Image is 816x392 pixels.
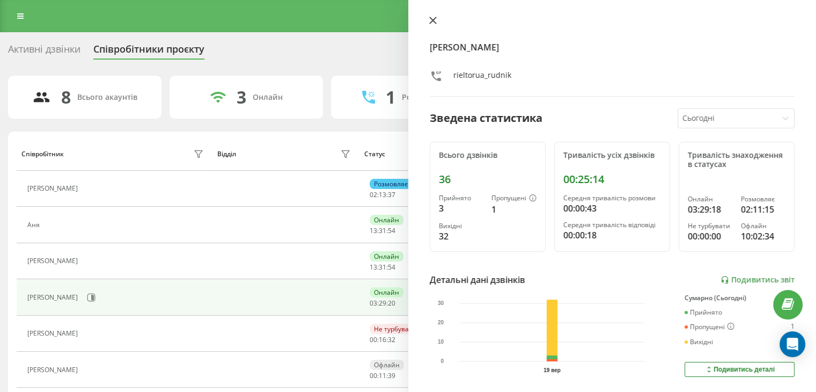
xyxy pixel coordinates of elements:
[543,367,561,373] text: 19 вер
[364,150,385,158] div: Статус
[704,365,775,374] div: Подивитись деталі
[430,41,795,54] h4: [PERSON_NAME]
[370,190,377,199] span: 02
[253,93,283,102] div: Онлайн
[77,93,137,102] div: Всього акаунтів
[402,93,454,102] div: Розмовляють
[780,331,805,357] div: Open Intercom Messenger
[379,299,386,308] span: 29
[688,203,732,216] div: 03:29:18
[21,150,64,158] div: Співробітник
[27,366,80,374] div: [PERSON_NAME]
[688,151,785,169] div: Тривалість знаходження в статусах
[688,230,732,243] div: 00:00:00
[379,263,386,272] span: 31
[563,194,661,202] div: Середня тривалість розмови
[563,221,661,229] div: Середня тривалість відповіді
[563,151,661,160] div: Тривалість усіх дзвінків
[685,294,795,302] div: Сумарно (Сьогодні)
[563,229,661,242] div: 00:00:18
[439,151,536,160] div: Всього дзвінків
[27,257,80,265] div: [PERSON_NAME]
[741,222,785,230] div: Офлайн
[741,203,785,216] div: 02:11:15
[685,362,795,377] button: Подивитись деталі
[685,338,713,346] div: Вихідні
[370,264,395,271] div: : :
[27,294,80,301] div: [PERSON_NAME]
[379,371,386,380] span: 11
[741,195,785,203] div: Розмовляє
[438,320,444,326] text: 20
[388,299,395,308] span: 20
[370,263,377,272] span: 13
[388,371,395,380] span: 39
[439,173,536,186] div: 36
[688,222,732,230] div: Не турбувати
[370,287,403,297] div: Онлайн
[438,339,444,345] text: 10
[370,299,377,308] span: 03
[8,43,80,60] div: Активні дзвінки
[217,150,236,158] div: Відділ
[379,335,386,344] span: 16
[370,324,421,334] div: Не турбувати
[370,251,403,262] div: Онлайн
[439,194,483,202] div: Прийнято
[27,330,80,337] div: [PERSON_NAME]
[563,202,661,215] div: 00:00:43
[685,309,722,316] div: Прийнято
[439,222,483,230] div: Вихідні
[439,202,483,215] div: 3
[237,87,246,107] div: 3
[430,110,542,126] div: Зведена статистика
[370,300,395,307] div: : :
[741,230,785,243] div: 10:02:34
[386,87,395,107] div: 1
[438,301,444,307] text: 30
[688,195,732,203] div: Онлайн
[61,87,71,107] div: 8
[370,179,412,189] div: Розмовляє
[370,336,395,344] div: : :
[370,215,403,225] div: Онлайн
[370,227,395,235] div: : :
[370,360,404,370] div: Офлайн
[440,359,444,365] text: 0
[370,335,377,344] span: 00
[491,203,536,216] div: 1
[370,372,395,380] div: : :
[370,371,377,380] span: 00
[563,173,661,186] div: 00:25:14
[388,190,395,199] span: 37
[388,335,395,344] span: 32
[370,191,395,199] div: : :
[453,70,511,85] div: rieltorua_rudnik
[430,273,525,286] div: Детальні дані дзвінків
[27,185,80,192] div: [PERSON_NAME]
[93,43,204,60] div: Співробітники проєкту
[27,221,42,229] div: Аня
[439,230,483,243] div: 32
[388,263,395,272] span: 54
[491,194,536,203] div: Пропущені
[379,190,386,199] span: 13
[685,323,734,331] div: Пропущені
[370,226,377,235] span: 13
[791,323,795,331] div: 1
[388,226,395,235] span: 54
[721,275,795,285] a: Подивитись звіт
[379,226,386,235] span: 31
